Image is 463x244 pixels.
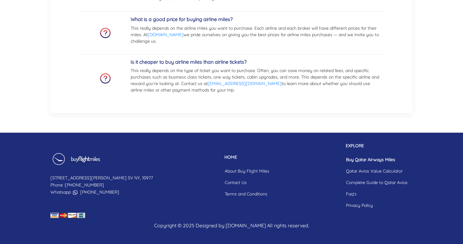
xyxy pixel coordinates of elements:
a: Faq's [341,188,413,200]
img: credit card icon [50,213,85,218]
img: faq-icon.png [100,73,111,84]
a: [PHONE_NUMBER] [80,189,119,195]
a: Buy Qatar Airways Miles [341,154,413,165]
p: [STREET_ADDRESS][PERSON_NAME] SV NY, 10977 Phone : Whatsapp : [50,174,153,196]
h5: Is it cheaper to buy airline miles than airline tickets? [131,59,383,65]
p: This really depends on the type of ticket you want to purchase. Often, you can save money on rela... [131,67,383,93]
a: Terms and Conditions [220,188,274,200]
img: Buy Flight Miles Footer Logo [50,153,102,169]
a: About Buy Flight Miles [220,165,274,177]
img: faq-icon.png [100,28,111,38]
a: Privacy Policy [341,200,413,211]
a: Qatar Avios Value Calculator [341,165,413,177]
a: [EMAIL_ADDRESS][DOMAIN_NAME] [208,81,282,86]
a: Contact Us [220,177,274,188]
a: Complete Guide to Qatar Avios [341,177,413,188]
a: [DOMAIN_NAME] [148,32,184,37]
p: HOME [220,154,274,161]
p: EXPLORE [341,143,413,149]
h5: What is a good price for buying airline miles? [131,16,383,22]
img: whatsapp icon [73,190,78,195]
a: [PHONE_NUMBER] [65,182,104,188]
p: This really depends on the airline miles you want to purchase. Each airline and each broker will ... [131,25,383,45]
